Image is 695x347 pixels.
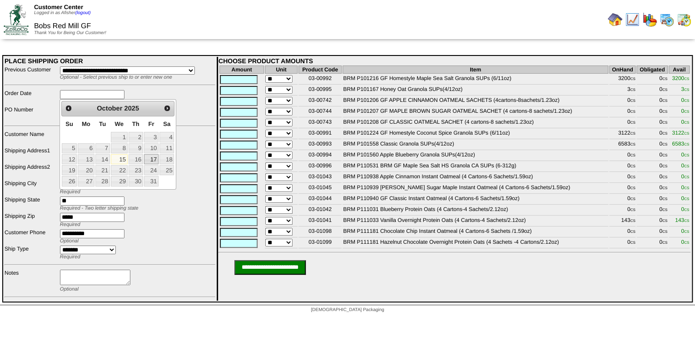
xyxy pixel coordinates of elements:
a: (logout) [75,10,91,15]
span: CS [684,110,689,114]
td: Shipping Address2 [4,163,59,179]
td: 0 [609,238,636,248]
span: 0 [681,206,689,212]
td: Customer Name [4,131,59,146]
span: CS [684,241,689,245]
span: CS [684,99,689,103]
td: BRM P111181 Hazelnut Chocolate Overnight Protein Oats (4 Sachets -4 Cartons/2.12oz) [343,238,608,248]
span: Wednesday [114,121,124,127]
span: Friday [148,121,154,127]
span: CS [630,131,635,136]
td: 0 [636,216,668,226]
td: 0 [636,118,668,128]
td: BRM P101224 GF Homestyle Coconut Spice Granola SUPs (6/11oz) [343,129,608,139]
td: 6583 [609,140,636,150]
td: Ship Type [4,245,59,260]
span: 0 [681,108,689,114]
td: 0 [609,162,636,172]
span: 0 [681,97,689,103]
td: 0 [636,107,668,117]
span: Required - Two letter shipping state [60,206,139,211]
span: CS [684,77,689,81]
span: 143 [675,217,689,223]
td: 0 [636,140,668,150]
td: Previous Customer [4,66,59,80]
td: BRM P101167 Honey Oat Granola SUPs(4/12oz) [343,85,608,96]
span: 3122 [672,130,689,136]
td: 143 [609,216,636,226]
a: 11 [159,143,174,153]
span: 0 [681,228,689,234]
a: 1 [111,132,128,142]
a: 12 [62,154,77,164]
td: 0 [609,195,636,205]
td: 03-00992 [298,75,342,85]
td: 0 [636,162,668,172]
td: 3122 [609,129,636,139]
td: 3200 [609,75,636,85]
span: Tuesday [99,121,106,127]
td: 3 [609,85,636,96]
td: 03-00742 [298,96,342,106]
span: CS [630,186,635,190]
span: CS [662,99,667,103]
a: 18 [159,154,174,164]
td: 03-01098 [298,227,342,237]
img: graph.gif [642,12,657,27]
td: 03-00743 [298,118,342,128]
span: CS [662,131,667,136]
span: CS [662,153,667,157]
span: CS [684,142,689,146]
span: 2025 [124,105,139,112]
td: 03-01045 [298,184,342,194]
span: CS [662,230,667,234]
td: 0 [609,151,636,161]
th: OnHand [609,65,636,74]
span: CS [630,121,635,125]
span: Next [164,105,171,112]
span: Optional [60,238,79,244]
span: CS [684,175,689,179]
a: 23 [129,165,143,175]
a: 27 [78,176,94,186]
span: Optional - Select previous ship to or enter new one [60,75,172,80]
span: CS [630,164,635,168]
span: Thank You for Being Our Customer! [34,30,106,35]
a: 17 [144,154,159,164]
span: CS [662,208,667,212]
span: CS [684,121,689,125]
span: Saturday [163,121,170,127]
span: 0 [681,184,689,191]
td: 03-01042 [298,206,342,216]
a: 2 [129,132,143,142]
td: BRM P110939 [PERSON_NAME] Sugar Maple Instant Oatmeal (4 Cartons-6 Sachets/1.59oz) [343,184,608,194]
td: BRM P110940 GF Classic Instant Oatmeal (4 Cartons-6 Sachets/1.59oz) [343,195,608,205]
td: 03-01043 [298,173,342,183]
span: 0 [681,151,689,158]
td: 0 [636,195,668,205]
a: 3 [144,132,159,142]
span: 3200 [672,75,689,81]
td: 0 [609,227,636,237]
span: CS [684,186,689,190]
span: CS [684,131,689,136]
th: Unit [265,65,298,74]
td: 0 [636,75,668,85]
span: CS [662,241,667,245]
td: 0 [636,96,668,106]
a: 19 [62,165,77,175]
td: 0 [636,227,668,237]
a: 31 [144,176,159,186]
td: Shipping Zip [4,212,59,228]
td: 03-00744 [298,107,342,117]
span: CS [684,230,689,234]
td: 03-00995 [298,85,342,96]
th: Product Code [298,65,342,74]
img: line_graph.gif [625,12,640,27]
td: Notes [4,269,59,292]
a: Prev [63,102,74,114]
span: [DEMOGRAPHIC_DATA] Packaging [311,307,384,312]
a: 15 [111,154,128,164]
span: CS [684,219,689,223]
span: CS [630,230,635,234]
